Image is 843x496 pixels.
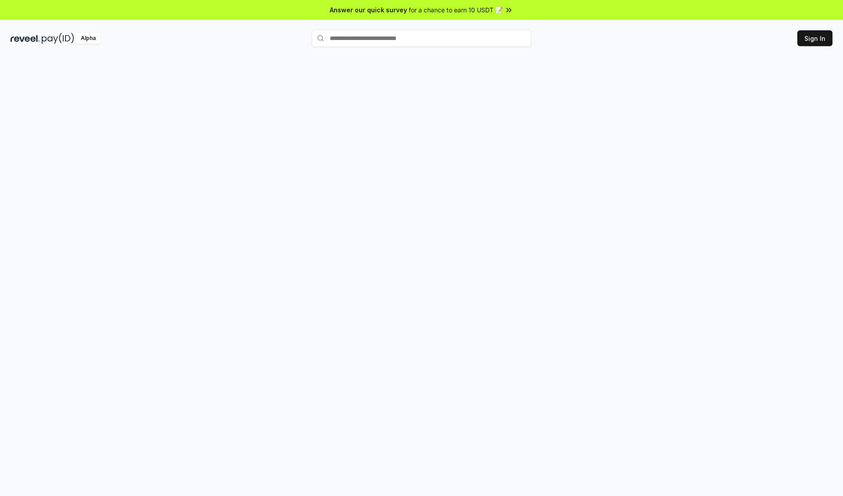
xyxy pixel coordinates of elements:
img: pay_id [42,33,74,44]
button: Sign In [797,30,832,46]
span: for a chance to earn 10 USDT 📝 [409,5,503,14]
div: Alpha [76,33,101,44]
img: reveel_dark [11,33,40,44]
span: Answer our quick survey [330,5,407,14]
